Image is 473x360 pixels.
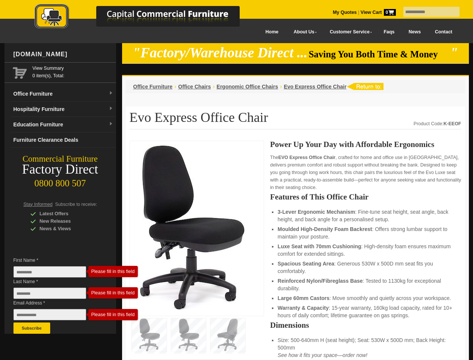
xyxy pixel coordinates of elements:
[10,117,116,132] a: Education Furnituredropdown
[278,305,328,311] strong: Warranty & Capacity
[333,10,357,15] a: My Quotes
[10,86,116,102] a: Office Furnituredropdown
[13,256,97,264] span: First Name *
[134,145,246,310] img: Comfortable Evo Express Office Chair with 70mm high-density foam seat and large 60mm castors.
[13,309,86,320] input: Email Address *
[428,24,459,40] a: Contact
[443,121,461,126] strong: K-EEOF
[284,84,346,90] a: Evo Express Office Chair
[401,24,428,40] a: News
[359,10,395,15] a: View Cart0
[109,106,113,111] img: dropdown
[278,294,454,302] li: : Move smoothly and quietly across your workspace.
[278,278,363,284] strong: Reinforced Nylon/Fibreglass Base
[309,49,449,59] span: Saving You Both Time & Money
[109,91,113,96] img: dropdown
[10,102,116,117] a: Hospitality Furnituredropdown
[278,226,372,232] strong: Moulded High-Density Foam Backrest
[280,83,282,90] li: ›
[130,110,461,129] h1: Evo Express Office Chair
[13,266,86,277] input: First Name *
[133,45,307,60] em: "Factory/Warehouse Direct ...
[14,4,276,31] img: Capital Commercial Furniture Logo
[413,120,461,127] div: Product Code:
[213,83,215,90] li: ›
[278,260,454,275] li: : Generous 530W x 500D mm seat fits you comfortably.
[10,132,116,148] a: Furniture Clearance Deals
[270,154,461,191] p: The , crafted for home and office use in [GEOGRAPHIC_DATA], delivers premium comfort and robust s...
[178,84,211,90] a: Office Chairs
[285,24,321,40] a: About Us
[30,210,101,217] div: Latest Offers
[13,322,50,334] button: Subscribe
[133,84,173,90] a: Office Furniture
[346,83,383,90] img: return to
[14,4,276,33] a: Capital Commercial Furniture Logo
[175,83,176,90] li: ›
[278,277,454,292] li: : Tested to 1130kg for exceptional durability.
[278,352,367,358] em: See how it fits your space—order now!
[33,64,113,72] a: View Summary
[33,64,113,78] span: 0 item(s), Total:
[10,43,116,66] div: [DOMAIN_NAME]
[91,290,135,295] div: Please fill in this field
[361,10,396,15] strong: View Cart
[278,208,454,223] li: : Fine-tune seat height, seat angle, back height, and back angle for a personalised setup.
[13,299,97,307] span: Email Address *
[278,304,454,319] li: : 15-year warranty, 160kg load capacity, rated for 10+ hours of daily comfort; lifetime guarantee...
[270,193,461,201] h2: Features of This Office Chair
[278,243,361,249] strong: Luxe Seat with 70mm Cushioning
[270,321,461,329] h2: Dimensions
[55,202,97,207] span: Subscribe to receive:
[4,154,116,164] div: Commercial Furniture
[384,9,396,16] span: 0
[13,288,86,299] input: Last Name *
[91,269,135,274] div: Please fill in this field
[278,209,355,215] strong: 3-Lever Ergonomic Mechanism
[278,336,454,359] li: Size: 500-640mm H (seat height); Seat: 530W x 500D mm; Back Height: 500mm
[4,164,116,175] div: Factory Direct
[216,84,278,90] a: Ergonomic Office Chairs
[278,295,330,301] strong: Large 60mm Castors
[270,141,461,148] h2: Power Up Your Day with Affordable Ergonomics
[30,225,101,232] div: News & Views
[278,243,454,258] li: : High-density foam ensures maximum comfort for extended sittings.
[278,261,334,267] strong: Spacious Seating Area
[91,312,135,317] div: Please fill in this field
[30,217,101,225] div: New Releases
[377,24,402,40] a: Faqs
[24,202,53,207] span: Stay Informed
[278,225,454,240] li: : Offers strong lumbar support to maintain your posture.
[13,278,97,285] span: Last Name *
[4,174,116,189] div: 0800 800 507
[450,45,458,60] em: "
[321,24,376,40] a: Customer Service
[278,155,336,160] strong: EVO Express Office Chair
[109,122,113,126] img: dropdown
